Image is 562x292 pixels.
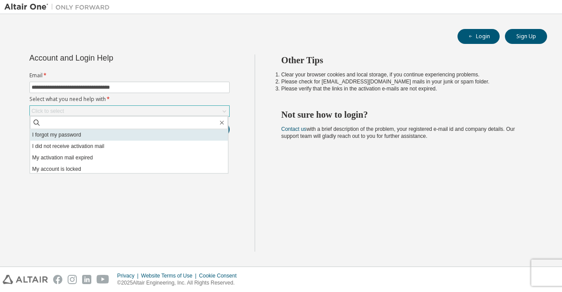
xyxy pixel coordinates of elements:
[117,279,242,287] p: © 2025 Altair Engineering, Inc. All Rights Reserved.
[281,54,532,66] h2: Other Tips
[30,129,228,141] li: I forgot my password
[29,54,190,61] div: Account and Login Help
[4,3,114,11] img: Altair One
[141,272,199,279] div: Website Terms of Use
[53,275,62,284] img: facebook.svg
[281,71,532,78] li: Clear your browser cookies and local storage, if you continue experiencing problems.
[281,126,515,139] span: with a brief description of the problem, your registered e-mail id and company details. Our suppo...
[281,109,532,120] h2: Not sure how to login?
[30,106,229,116] div: Click to select
[32,108,64,115] div: Click to select
[29,96,230,103] label: Select what you need help with
[458,29,500,44] button: Login
[505,29,547,44] button: Sign Up
[3,275,48,284] img: altair_logo.svg
[281,78,532,85] li: Please check for [EMAIL_ADDRESS][DOMAIN_NAME] mails in your junk or spam folder.
[281,85,532,92] li: Please verify that the links in the activation e-mails are not expired.
[29,72,230,79] label: Email
[281,126,306,132] a: Contact us
[117,272,141,279] div: Privacy
[68,275,77,284] img: instagram.svg
[82,275,91,284] img: linkedin.svg
[199,272,241,279] div: Cookie Consent
[97,275,109,284] img: youtube.svg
